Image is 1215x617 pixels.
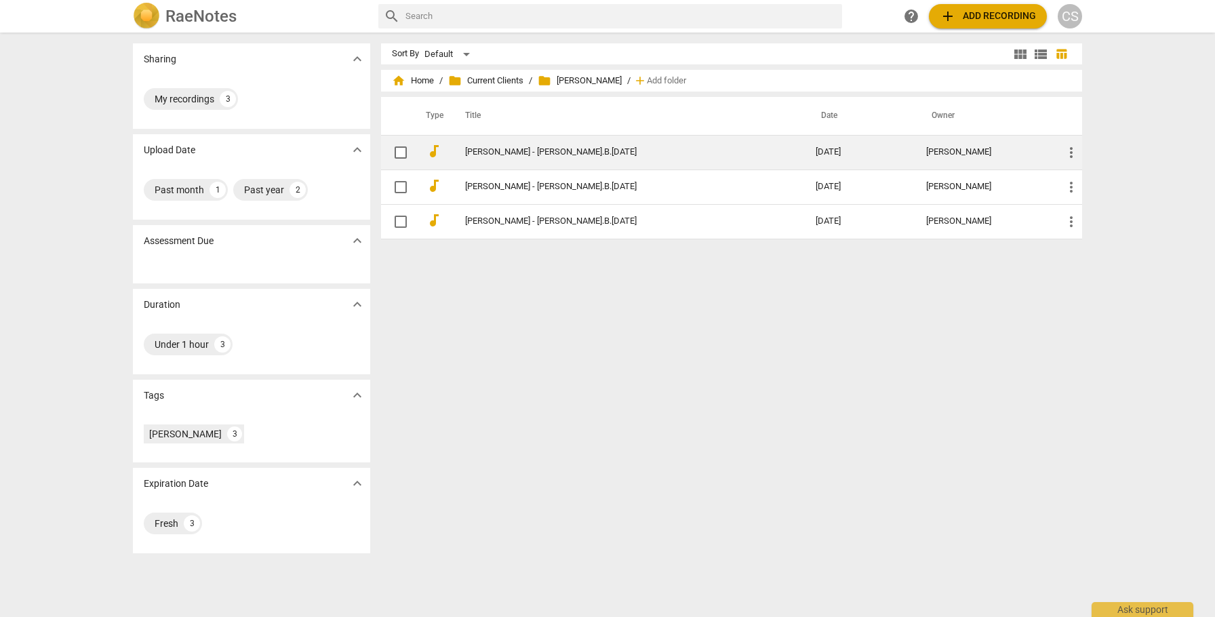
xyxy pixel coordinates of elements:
[448,74,462,87] span: folder
[165,7,237,26] h2: RaeNotes
[538,74,551,87] span: folder
[210,182,226,198] div: 1
[426,143,442,159] span: audiotrack
[144,234,214,248] p: Assessment Due
[1033,46,1049,62] span: view_list
[144,298,180,312] p: Duration
[426,212,442,228] span: audiotrack
[392,49,419,59] div: Sort By
[929,4,1047,28] button: Upload
[940,8,1036,24] span: Add recording
[347,231,367,251] button: Show more
[426,178,442,194] span: audiotrack
[926,216,1041,226] div: [PERSON_NAME]
[133,3,367,30] a: LogoRaeNotes
[465,216,767,226] a: [PERSON_NAME] - [PERSON_NAME].B.[DATE]
[392,74,434,87] span: Home
[144,143,195,157] p: Upload Date
[349,387,365,403] span: expand_more
[926,182,1041,192] div: [PERSON_NAME]
[899,4,923,28] a: Help
[805,170,916,204] td: [DATE]
[155,183,204,197] div: Past month
[347,385,367,405] button: Show more
[1058,4,1082,28] button: CS
[220,91,236,107] div: 3
[415,97,449,135] th: Type
[1055,47,1068,60] span: table_chart
[144,477,208,491] p: Expiration Date
[647,76,686,86] span: Add folder
[349,233,365,249] span: expand_more
[449,97,805,135] th: Title
[805,97,916,135] th: Date
[384,8,400,24] span: search
[424,43,475,65] div: Default
[144,389,164,403] p: Tags
[405,5,837,27] input: Search
[349,51,365,67] span: expand_more
[805,204,916,239] td: [DATE]
[1010,44,1031,64] button: Tile view
[805,135,916,170] td: [DATE]
[1063,144,1079,161] span: more_vert
[926,147,1041,157] div: [PERSON_NAME]
[627,76,631,86] span: /
[903,8,919,24] span: help
[227,426,242,441] div: 3
[465,147,767,157] a: [PERSON_NAME] - [PERSON_NAME].B.[DATE]
[1051,44,1071,64] button: Table view
[144,52,176,66] p: Sharing
[439,76,443,86] span: /
[633,74,647,87] span: add
[448,74,523,87] span: Current Clients
[349,142,365,158] span: expand_more
[155,92,214,106] div: My recordings
[465,182,767,192] a: [PERSON_NAME] - [PERSON_NAME].B.[DATE]
[349,475,365,492] span: expand_more
[290,182,306,198] div: 2
[1012,46,1029,62] span: view_module
[1031,44,1051,64] button: List view
[347,294,367,315] button: Show more
[244,183,284,197] div: Past year
[347,140,367,160] button: Show more
[155,517,178,530] div: Fresh
[214,336,231,353] div: 3
[915,97,1052,135] th: Owner
[940,8,956,24] span: add
[1092,602,1193,617] div: Ask support
[349,296,365,313] span: expand_more
[347,473,367,494] button: Show more
[1063,179,1079,195] span: more_vert
[149,427,222,441] div: [PERSON_NAME]
[392,74,405,87] span: home
[155,338,209,351] div: Under 1 hour
[529,76,532,86] span: /
[347,49,367,69] button: Show more
[1063,214,1079,230] span: more_vert
[133,3,160,30] img: Logo
[184,515,200,532] div: 3
[538,74,622,87] span: [PERSON_NAME]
